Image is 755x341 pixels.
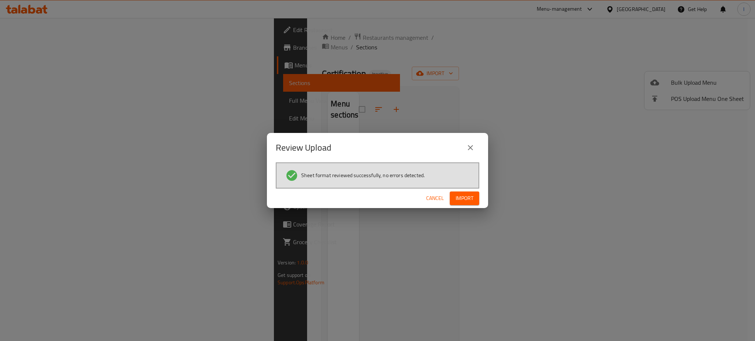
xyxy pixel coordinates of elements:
[301,172,425,179] span: Sheet format reviewed successfully, no errors detected.
[426,194,444,203] span: Cancel
[423,191,447,205] button: Cancel
[456,194,473,203] span: Import
[276,142,331,154] h2: Review Upload
[462,139,479,157] button: close
[450,191,479,205] button: Import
